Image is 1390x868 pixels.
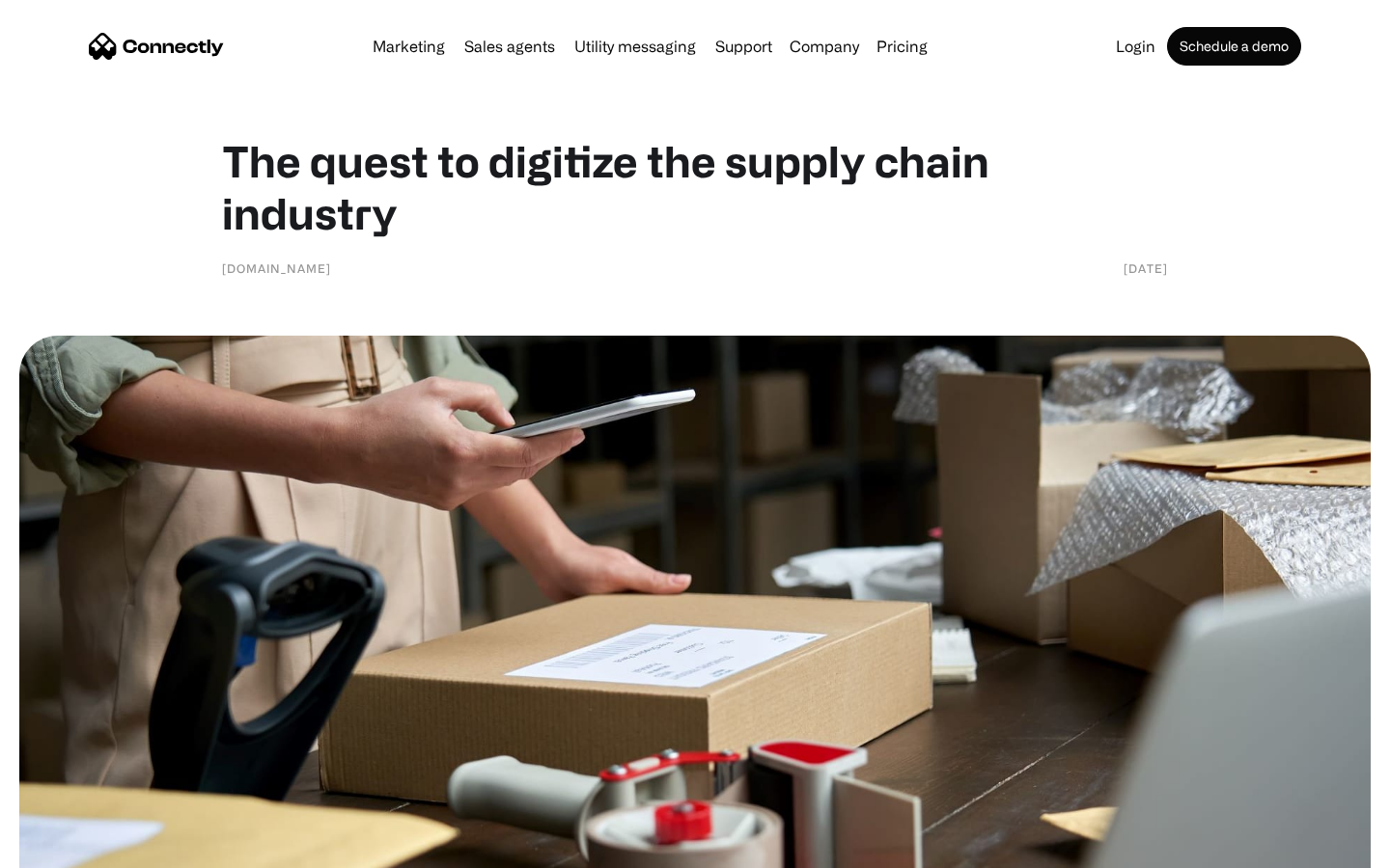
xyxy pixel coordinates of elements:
[708,39,780,54] a: Support
[1108,39,1163,54] a: Login
[1167,27,1301,66] a: Schedule a demo
[1124,258,1168,278] div: [DATE]
[222,135,1168,239] h1: The quest to digitize the supply chain industry
[790,33,859,60] div: Company
[222,258,331,278] div: [DOMAIN_NAME]
[365,39,453,54] a: Marketing
[567,39,704,54] a: Utility messaging
[869,39,935,54] a: Pricing
[457,39,563,54] a: Sales agents
[19,834,116,861] aside: Language selected: English
[39,834,116,861] ul: Language list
